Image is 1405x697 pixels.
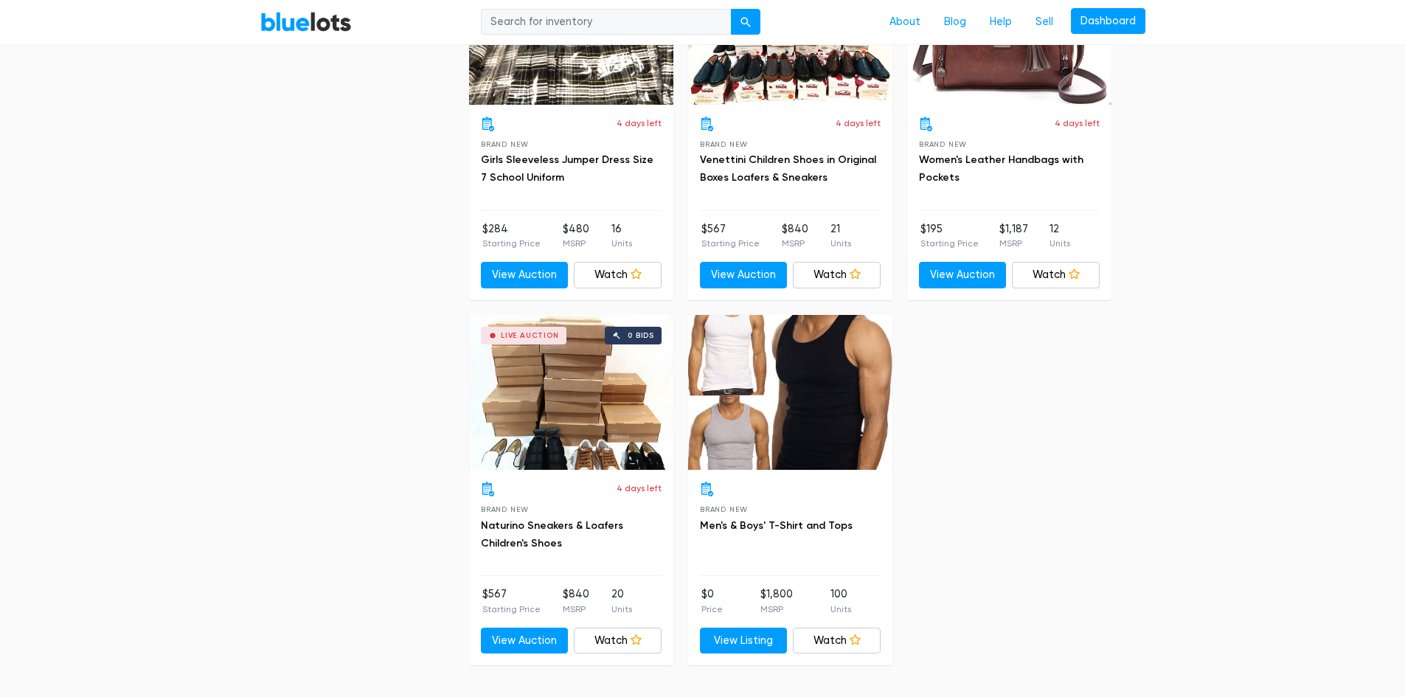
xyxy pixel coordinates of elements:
[481,505,529,513] span: Brand New
[481,9,732,35] input: Search for inventory
[700,262,788,288] a: View Auction
[1071,8,1145,35] a: Dashboard
[700,140,748,148] span: Brand New
[617,117,662,130] p: 4 days left
[999,237,1028,250] p: MSRP
[760,603,793,616] p: MSRP
[563,221,589,251] li: $480
[920,221,979,251] li: $195
[700,153,876,184] a: Venettini Children Shoes in Original Boxes Loafers & Sneakers
[830,221,851,251] li: 21
[481,628,569,654] a: View Auction
[628,332,654,339] div: 0 bids
[1024,8,1065,36] a: Sell
[574,628,662,654] a: Watch
[1055,117,1100,130] p: 4 days left
[782,237,808,250] p: MSRP
[1050,237,1070,250] p: Units
[920,237,979,250] p: Starting Price
[481,262,569,288] a: View Auction
[932,8,978,36] a: Blog
[611,603,632,616] p: Units
[782,221,808,251] li: $840
[700,519,853,532] a: Men's & Boys' T-Shirt and Tops
[469,315,673,470] a: Live Auction 0 bids
[481,140,529,148] span: Brand New
[700,628,788,654] a: View Listing
[260,11,352,32] a: BlueLots
[700,505,748,513] span: Brand New
[482,586,541,616] li: $567
[563,586,589,616] li: $840
[701,237,760,250] p: Starting Price
[611,237,632,250] p: Units
[919,140,967,148] span: Brand New
[836,117,881,130] p: 4 days left
[878,8,932,36] a: About
[760,586,793,616] li: $1,800
[563,603,589,616] p: MSRP
[563,237,589,250] p: MSRP
[481,519,623,549] a: Naturino Sneakers & Loafers Children's Shoes
[830,237,851,250] p: Units
[793,628,881,654] a: Watch
[701,586,723,616] li: $0
[701,603,723,616] p: Price
[482,603,541,616] p: Starting Price
[830,586,851,616] li: 100
[611,586,632,616] li: 20
[919,262,1007,288] a: View Auction
[481,153,653,184] a: Girls Sleeveless Jumper Dress Size 7 School Uniform
[482,237,541,250] p: Starting Price
[574,262,662,288] a: Watch
[501,332,559,339] div: Live Auction
[830,603,851,616] p: Units
[919,153,1083,184] a: Women's Leather Handbags with Pockets
[999,221,1028,251] li: $1,187
[617,482,662,495] p: 4 days left
[1012,262,1100,288] a: Watch
[611,221,632,251] li: 16
[978,8,1024,36] a: Help
[482,221,541,251] li: $284
[793,262,881,288] a: Watch
[701,221,760,251] li: $567
[1050,221,1070,251] li: 12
